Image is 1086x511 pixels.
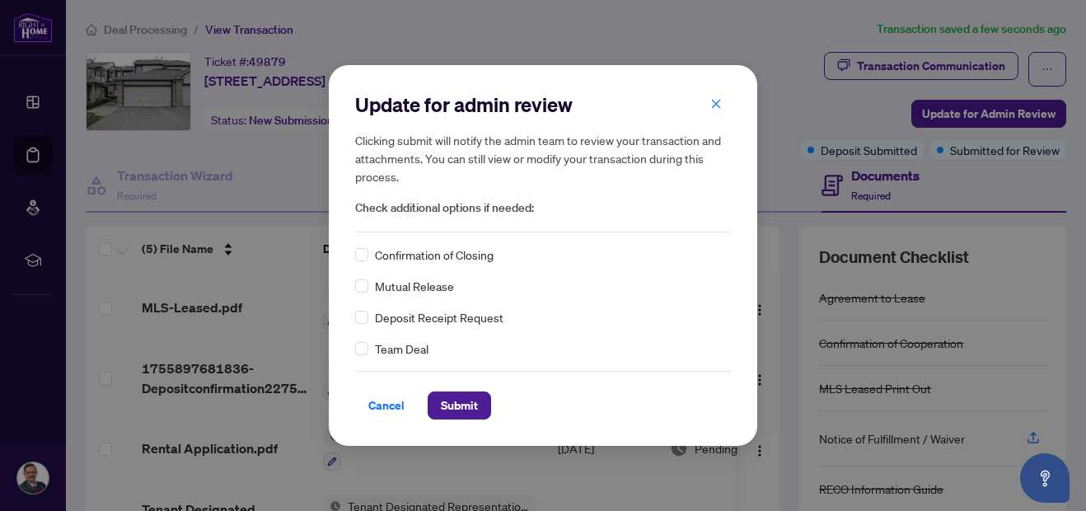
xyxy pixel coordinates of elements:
[368,392,405,419] span: Cancel
[428,391,491,420] button: Submit
[1020,453,1070,503] button: Open asap
[375,308,503,326] span: Deposit Receipt Request
[375,277,454,295] span: Mutual Release
[355,391,418,420] button: Cancel
[441,392,478,419] span: Submit
[710,98,722,110] span: close
[375,246,494,264] span: Confirmation of Closing
[375,340,428,358] span: Team Deal
[355,91,731,118] h2: Update for admin review
[355,199,731,218] span: Check additional options if needed:
[355,131,731,185] h5: Clicking submit will notify the admin team to review your transaction and attachments. You can st...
